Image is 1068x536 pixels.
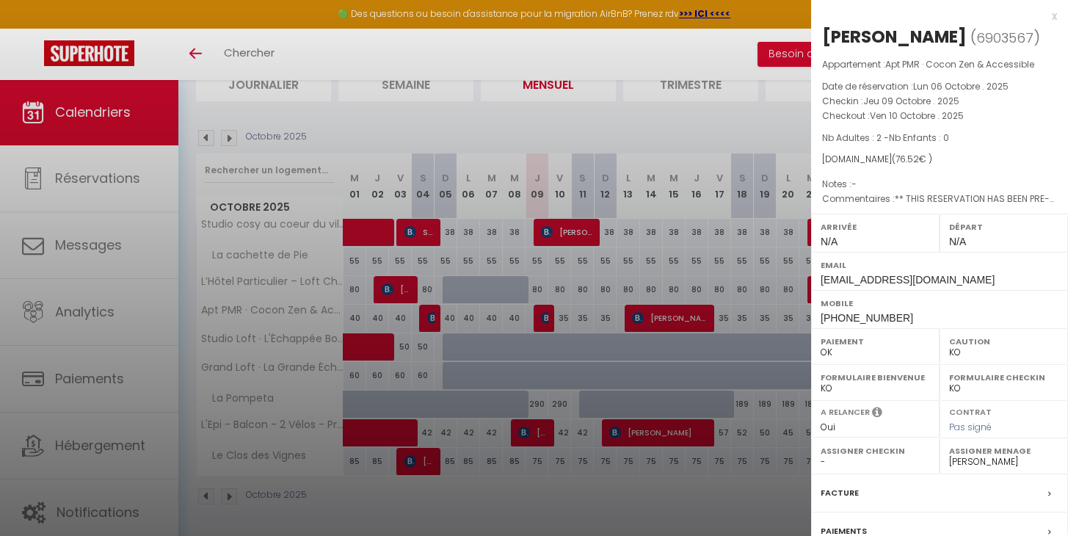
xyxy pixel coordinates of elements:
[885,58,1034,70] span: Apt PMR · Cocon Zen & Accessible
[821,312,913,324] span: [PHONE_NUMBER]
[821,220,930,234] label: Arrivée
[821,236,838,247] span: N/A
[949,370,1058,385] label: Formulaire Checkin
[822,153,1057,167] div: [DOMAIN_NAME]
[976,29,1034,47] span: 6903567
[949,334,1058,349] label: Caution
[821,258,1058,272] label: Email
[822,79,1057,94] p: Date de réservation :
[822,109,1057,123] p: Checkout :
[870,109,964,122] span: Ven 10 Octobre . 2025
[872,406,882,422] i: Sélectionner OUI si vous souhaiter envoyer les séquences de messages post-checkout
[822,94,1057,109] p: Checkin :
[949,236,966,247] span: N/A
[889,131,949,144] span: Nb Enfants : 0
[970,27,1040,48] span: ( )
[821,334,930,349] label: Paiement
[822,177,1057,192] p: Notes :
[821,443,930,458] label: Assigner Checkin
[821,370,930,385] label: Formulaire Bienvenue
[896,153,919,165] span: 76.52
[821,296,1058,311] label: Mobile
[851,178,857,190] span: -
[822,25,967,48] div: [PERSON_NAME]
[949,443,1058,458] label: Assigner Menage
[821,406,870,419] label: A relancer
[913,80,1009,93] span: Lun 06 Octobre . 2025
[949,406,992,416] label: Contrat
[949,220,1058,234] label: Départ
[892,153,932,165] span: ( € )
[863,95,959,107] span: Jeu 09 Octobre . 2025
[821,485,859,501] label: Facture
[822,192,1057,206] p: Commentaires :
[822,57,1057,72] p: Appartement :
[821,274,995,286] span: [EMAIL_ADDRESS][DOMAIN_NAME]
[811,7,1057,25] div: x
[949,421,992,433] span: Pas signé
[822,131,949,144] span: Nb Adultes : 2 -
